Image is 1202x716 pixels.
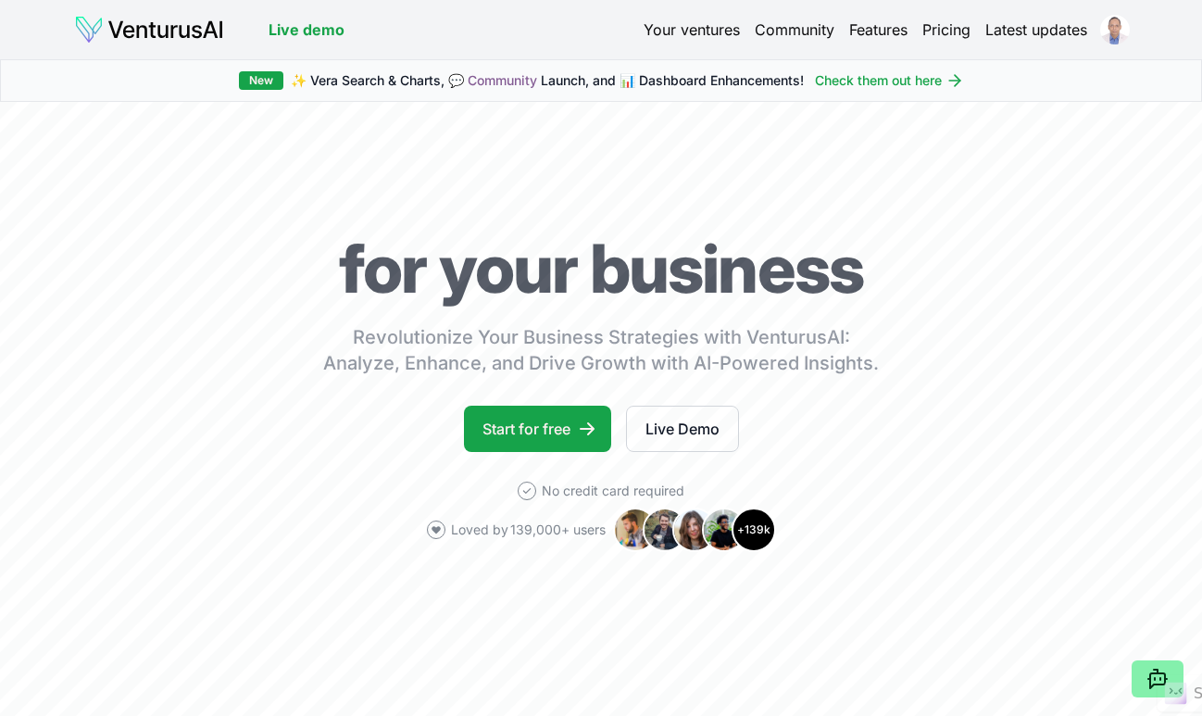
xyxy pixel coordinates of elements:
[1100,15,1130,44] img: ACg8ocLSOcMi8nUHB-aE0KltRVUKlx6HSh7HPIldwJw1lZD5P1no61yM=s96-c
[815,71,964,90] a: Check them out here
[468,72,537,88] a: Community
[849,19,908,41] a: Features
[239,71,283,90] div: New
[74,15,224,44] img: logo
[702,508,746,552] img: Avatar 4
[755,19,834,41] a: Community
[643,508,687,552] img: Avatar 2
[644,19,740,41] a: Your ventures
[626,406,739,452] a: Live Demo
[613,508,657,552] img: Avatar 1
[672,508,717,552] img: Avatar 3
[269,19,344,41] a: Live demo
[985,19,1087,41] a: Latest updates
[922,19,970,41] a: Pricing
[464,406,611,452] a: Start for free
[291,71,804,90] span: ✨ Vera Search & Charts, 💬 Launch, and 📊 Dashboard Enhancements!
